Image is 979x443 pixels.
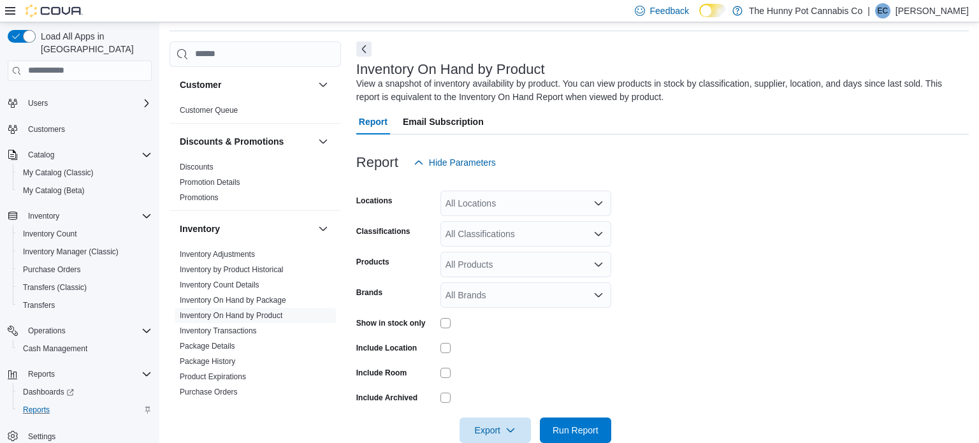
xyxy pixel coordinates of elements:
[180,177,240,187] span: Promotion Details
[13,340,157,358] button: Cash Management
[23,367,152,382] span: Reports
[18,402,55,418] a: Reports
[28,124,65,134] span: Customers
[593,259,604,270] button: Open list of options
[699,4,726,17] input: Dark Mode
[180,222,220,235] h3: Inventory
[180,265,284,274] a: Inventory by Product Historical
[18,183,152,198] span: My Catalog (Beta)
[180,326,257,336] span: Inventory Transactions
[180,222,313,235] button: Inventory
[18,244,152,259] span: Inventory Manager (Classic)
[18,402,152,418] span: Reports
[3,207,157,225] button: Inventory
[650,4,689,17] span: Feedback
[553,424,598,437] span: Run Report
[23,96,53,111] button: Users
[13,182,157,200] button: My Catalog (Beta)
[170,159,341,210] div: Discounts & Promotions
[467,418,523,443] span: Export
[356,41,372,57] button: Next
[18,280,92,295] a: Transfers (Classic)
[23,147,59,163] button: Catalog
[23,367,60,382] button: Reports
[180,296,286,305] a: Inventory On Hand by Package
[18,341,152,356] span: Cash Management
[356,257,389,267] label: Products
[460,418,531,443] button: Export
[23,168,94,178] span: My Catalog (Classic)
[18,244,124,259] a: Inventory Manager (Classic)
[356,287,382,298] label: Brands
[23,208,64,224] button: Inventory
[36,30,152,55] span: Load All Apps in [GEOGRAPHIC_DATA]
[315,134,331,149] button: Discounts & Promotions
[749,3,862,18] p: The Hunny Pot Cannabis Co
[180,387,238,397] span: Purchase Orders
[18,280,152,295] span: Transfers (Classic)
[18,226,82,242] a: Inventory Count
[23,282,87,293] span: Transfers (Classic)
[180,250,255,259] a: Inventory Adjustments
[540,418,611,443] button: Run Report
[867,3,870,18] p: |
[180,162,214,172] span: Discounts
[359,109,388,134] span: Report
[23,208,152,224] span: Inventory
[593,290,604,300] button: Open list of options
[13,279,157,296] button: Transfers (Classic)
[180,78,313,91] button: Customer
[28,326,66,336] span: Operations
[23,405,50,415] span: Reports
[356,226,410,236] label: Classifications
[593,229,604,239] button: Open list of options
[180,192,219,203] span: Promotions
[23,323,71,338] button: Operations
[23,147,152,163] span: Catalog
[170,103,341,123] div: Customer
[18,298,60,313] a: Transfers
[3,365,157,383] button: Reports
[356,77,962,104] div: View a snapshot of inventory availability by product. You can view products in stock by classific...
[13,243,157,261] button: Inventory Manager (Classic)
[875,3,890,18] div: Emily Cosby
[23,344,87,354] span: Cash Management
[18,262,86,277] a: Purchase Orders
[180,193,219,202] a: Promotions
[18,165,152,180] span: My Catalog (Classic)
[23,96,152,111] span: Users
[180,105,238,115] span: Customer Queue
[180,372,246,381] a: Product Expirations
[180,388,238,396] a: Purchase Orders
[699,17,700,18] span: Dark Mode
[593,198,604,208] button: Open list of options
[180,280,259,290] span: Inventory Count Details
[23,229,77,239] span: Inventory Count
[13,261,157,279] button: Purchase Orders
[180,265,284,275] span: Inventory by Product Historical
[18,384,79,400] a: Dashboards
[429,156,496,169] span: Hide Parameters
[180,326,257,335] a: Inventory Transactions
[180,78,221,91] h3: Customer
[23,265,81,275] span: Purchase Orders
[356,368,407,378] label: Include Room
[180,341,235,351] span: Package Details
[25,4,83,17] img: Cova
[28,211,59,221] span: Inventory
[18,298,152,313] span: Transfers
[28,150,54,160] span: Catalog
[356,155,398,170] h3: Report
[409,150,501,175] button: Hide Parameters
[180,310,282,321] span: Inventory On Hand by Product
[878,3,888,18] span: EC
[180,357,235,366] a: Package History
[28,432,55,442] span: Settings
[3,322,157,340] button: Operations
[23,185,85,196] span: My Catalog (Beta)
[3,120,157,138] button: Customers
[23,300,55,310] span: Transfers
[356,343,417,353] label: Include Location
[13,225,157,243] button: Inventory Count
[13,296,157,314] button: Transfers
